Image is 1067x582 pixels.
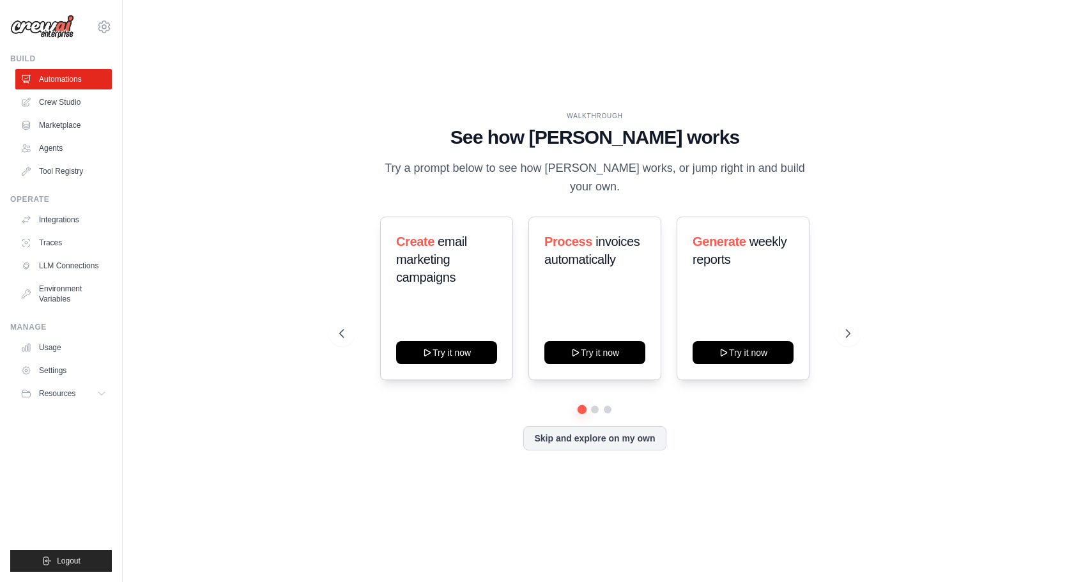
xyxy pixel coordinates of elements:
a: Settings [15,360,112,381]
div: Build [10,54,112,64]
img: Logo [10,15,74,39]
button: Try it now [396,341,497,364]
span: Generate [693,234,746,249]
a: Agents [15,138,112,158]
a: Marketplace [15,115,112,135]
div: WALKTHROUGH [339,111,850,121]
a: Tool Registry [15,161,112,181]
a: Usage [15,337,112,358]
iframe: Chat Widget [1003,521,1067,582]
span: Logout [57,556,81,566]
p: Try a prompt below to see how [PERSON_NAME] works, or jump right in and build your own. [380,159,810,197]
a: Crew Studio [15,92,112,112]
span: Create [396,234,434,249]
h1: See how [PERSON_NAME] works [339,126,850,149]
span: Process [544,234,592,249]
button: Try it now [693,341,794,364]
button: Try it now [544,341,645,364]
div: Operate [10,194,112,204]
a: Integrations [15,210,112,230]
span: Resources [39,388,75,399]
button: Logout [10,550,112,572]
a: Traces [15,233,112,253]
button: Resources [15,383,112,404]
button: Skip and explore on my own [523,426,666,450]
a: LLM Connections [15,256,112,276]
span: email marketing campaigns [396,234,467,284]
a: Environment Variables [15,279,112,309]
span: invoices automatically [544,234,640,266]
a: Automations [15,69,112,89]
div: Manage [10,322,112,332]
